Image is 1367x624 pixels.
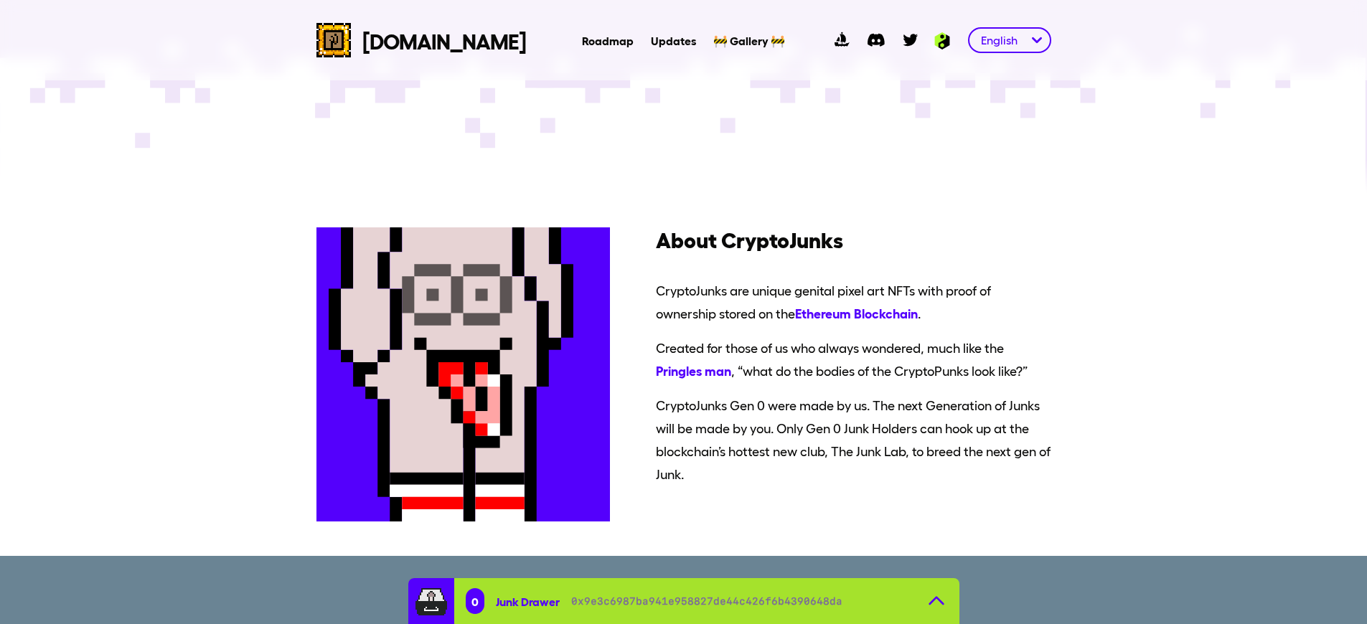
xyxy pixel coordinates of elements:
[471,594,479,608] span: 0
[893,23,928,57] a: twitter
[316,204,657,544] img: landing_about_junk.3d58f796.svg
[651,33,696,47] a: Updates
[414,584,448,618] img: junkdrawer.d9bd258c.svg
[316,23,351,57] img: cryptojunks logo
[928,32,957,49] img: Ambition logo
[656,273,1051,331] span: CryptoJunks are unique genital pixel art NFTs with proof of ownership stored on the .
[316,23,526,57] a: cryptojunks logo[DOMAIN_NAME]
[582,33,634,47] a: Roadmap
[571,594,842,608] span: 0x9e3c6987ba941e958827de44c426f6b4390648da
[859,23,893,57] a: discord
[795,303,918,323] span: Ethereum Blockchain
[656,226,1051,252] h3: About CryptoJunks
[496,594,560,608] span: Junk Drawer
[713,33,785,47] a: 🚧 Gallery 🚧
[362,27,526,53] span: [DOMAIN_NAME]
[825,23,859,57] a: opensea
